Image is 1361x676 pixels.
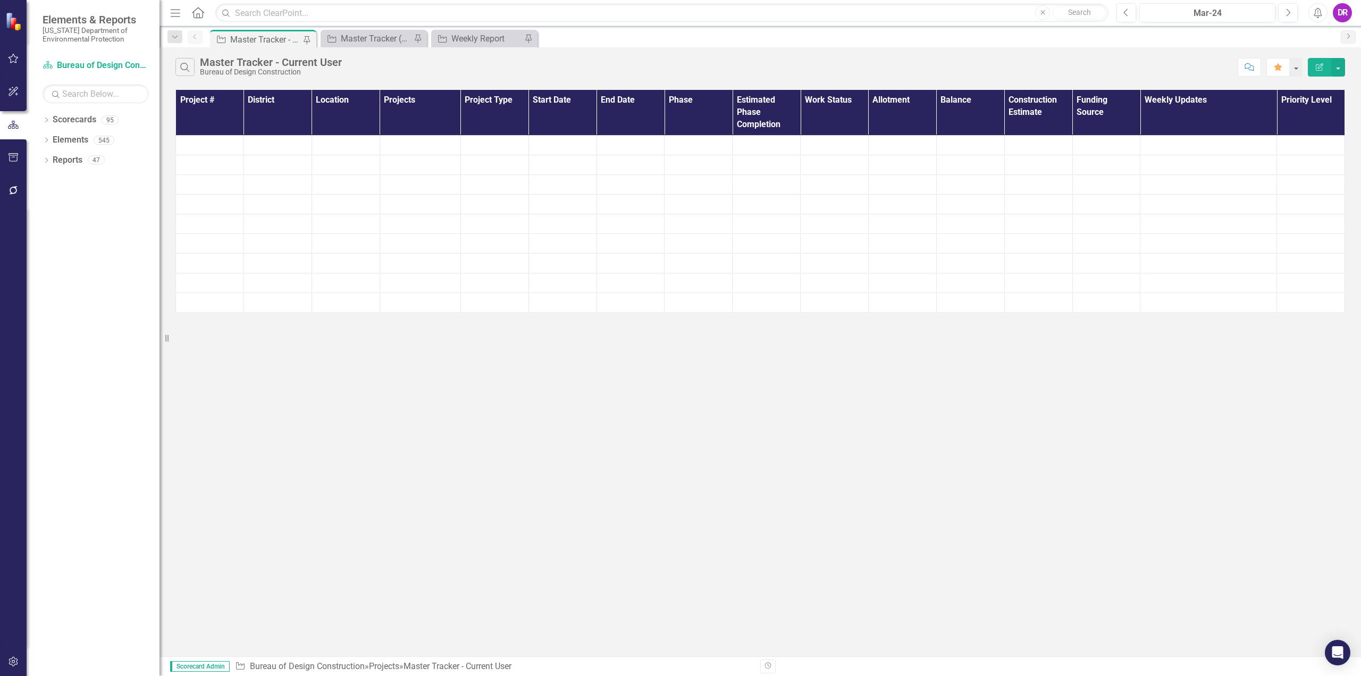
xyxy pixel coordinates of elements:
[1325,640,1350,665] div: Open Intercom Messenger
[341,32,411,45] div: Master Tracker (External)
[404,661,511,671] div: Master Tracker - Current User
[1053,5,1106,20] button: Search
[200,68,342,76] div: Bureau of Design Construction
[235,661,752,673] div: » »
[88,156,105,165] div: 47
[5,12,24,31] img: ClearPoint Strategy
[94,136,114,145] div: 545
[200,56,342,68] div: Master Tracker - Current User
[53,114,96,126] a: Scorecards
[1333,3,1352,22] button: DR
[170,661,230,672] span: Scorecard Admin
[250,661,365,671] a: Bureau of Design Construction
[215,4,1108,22] input: Search ClearPoint...
[230,33,300,46] div: Master Tracker - Current User
[1068,8,1091,16] span: Search
[43,26,149,44] small: [US_STATE] Department of Environmental Protection
[43,60,149,72] a: Bureau of Design Construction
[1139,3,1275,22] button: Mar-24
[102,115,119,124] div: 95
[369,661,399,671] a: Projects
[53,154,82,166] a: Reports
[434,32,522,45] a: Weekly Report
[1143,7,1272,20] div: Mar-24
[43,85,149,103] input: Search Below...
[323,32,411,45] a: Master Tracker (External)
[43,13,149,26] span: Elements & Reports
[451,32,522,45] div: Weekly Report
[53,134,88,146] a: Elements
